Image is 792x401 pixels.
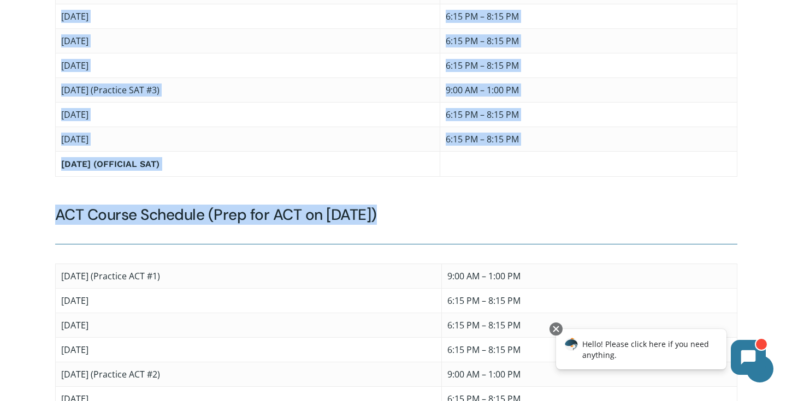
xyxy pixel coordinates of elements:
[61,159,159,169] b: [DATE] (OFFICIAL SAT)
[442,288,737,313] td: 6:15 PM – 8:15 PM
[55,337,442,362] td: [DATE]
[440,77,737,102] td: 9:00 AM – 1:00 PM
[55,102,440,127] td: [DATE]
[55,4,440,28] td: [DATE]
[55,205,737,225] h4: ACT Course Schedule (Prep for ACT on [DATE])
[55,313,442,337] td: [DATE]
[55,362,442,386] td: [DATE] (Practice ACT #2)
[440,28,737,53] td: 6:15 PM – 8:15 PM
[442,362,737,386] td: 9:00 AM – 1:00 PM
[55,77,440,102] td: [DATE] (Practice SAT #3)
[545,320,777,386] iframe: Chatbot
[440,53,737,77] td: 6:15 PM – 8:15 PM
[440,127,737,151] td: 6:15 PM – 8:15 PM
[55,53,440,77] td: [DATE]
[440,102,737,127] td: 6:15 PM – 8:15 PM
[55,28,440,53] td: [DATE]
[55,288,442,313] td: [DATE]
[442,313,737,337] td: 6:15 PM – 8:15 PM
[442,337,737,362] td: 6:15 PM – 8:15 PM
[55,127,440,151] td: [DATE]
[440,4,737,28] td: 6:15 PM – 8:15 PM
[55,264,442,288] td: [DATE] (Practice ACT #1)
[442,264,737,288] td: 9:00 AM – 1:00 PM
